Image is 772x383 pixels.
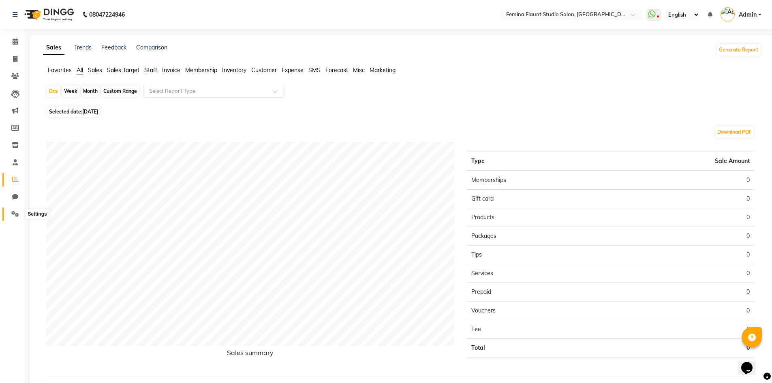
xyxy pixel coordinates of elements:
[370,66,396,74] span: Marketing
[466,302,610,320] td: Vouchers
[611,152,755,171] th: Sale Amount
[611,171,755,190] td: 0
[611,339,755,357] td: 0
[611,283,755,302] td: 0
[466,283,610,302] td: Prepaid
[144,66,157,74] span: Staff
[62,86,79,97] div: Week
[47,107,100,117] span: Selected date:
[466,320,610,339] td: Fee
[162,66,180,74] span: Invoice
[611,190,755,208] td: 0
[47,86,60,97] div: Day
[26,209,49,219] div: Settings
[325,66,348,74] span: Forecast
[611,264,755,283] td: 0
[466,227,610,246] td: Packages
[43,41,64,55] a: Sales
[721,7,735,21] img: Admin
[185,66,217,74] span: Membership
[611,246,755,264] td: 0
[21,3,76,26] img: logo
[101,86,139,97] div: Custom Range
[282,66,304,74] span: Expense
[101,44,126,51] a: Feedback
[611,320,755,339] td: 0
[107,66,139,74] span: Sales Target
[466,171,610,190] td: Memberships
[466,246,610,264] td: Tips
[466,190,610,208] td: Gift card
[466,339,610,357] td: Total
[81,86,100,97] div: Month
[88,66,102,74] span: Sales
[466,264,610,283] td: Services
[717,44,760,56] button: Generate Report
[136,44,167,51] a: Comparison
[611,208,755,227] td: 0
[48,66,72,74] span: Favorites
[738,351,764,375] iframe: chat widget
[46,349,454,360] h6: Sales summary
[466,152,610,171] th: Type
[466,208,610,227] td: Products
[353,66,365,74] span: Misc
[611,302,755,320] td: 0
[739,11,757,19] span: Admin
[308,66,321,74] span: SMS
[715,126,754,138] button: Download PDF
[82,109,98,115] span: [DATE]
[89,3,125,26] b: 08047224946
[251,66,277,74] span: Customer
[77,66,83,74] span: All
[611,227,755,246] td: 0
[222,66,246,74] span: Inventory
[74,44,92,51] a: Trends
